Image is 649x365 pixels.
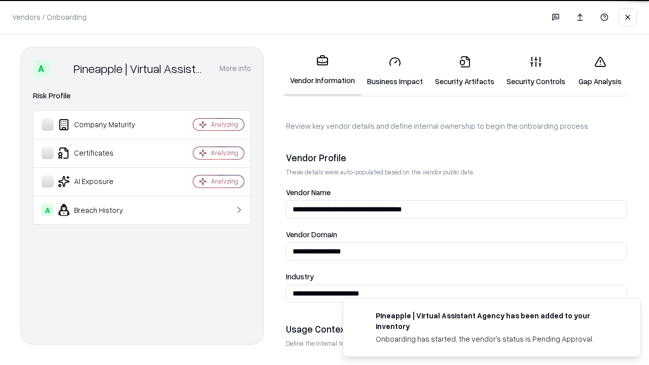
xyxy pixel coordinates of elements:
[42,147,163,159] div: Certificates
[376,310,616,332] div: Pineapple | Virtual Assistant Agency has been added to your inventory
[286,273,627,280] label: Industry
[12,12,87,22] p: Vendors / Onboarding
[355,310,368,322] img: trypineapple.com
[361,48,429,95] a: Business Impact
[33,90,251,102] div: Risk Profile
[220,59,251,78] button: More info
[42,204,54,216] div: A
[42,204,163,216] div: Breach History
[42,175,163,188] div: AI Exposure
[33,60,49,77] div: A
[286,121,627,131] p: Review key vendor details and define internal ownership to begin the onboarding process.
[53,60,69,77] img: Pineapple | Virtual Assistant Agency
[286,323,627,335] div: Usage Context
[211,177,238,186] div: Analyzing
[376,334,616,344] div: Onboarding has started, the vendor's status is Pending Approval.
[571,48,629,95] a: Gap Analysis
[286,339,627,348] p: Define the internal team and reason for using this vendor. This helps assess business relevance a...
[286,152,627,164] div: Vendor Profile
[286,168,627,176] p: These details were auto-populated based on the vendor public data
[284,47,361,96] a: Vendor Information
[286,231,627,238] label: Vendor Domain
[286,189,627,196] label: Vendor Name
[211,120,238,129] div: Analyzing
[211,149,238,157] div: Analyzing
[42,119,163,131] div: Company Maturity
[500,48,571,95] a: Security Controls
[74,60,207,77] div: Pineapple | Virtual Assistant Agency
[429,48,500,95] a: Security Artifacts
